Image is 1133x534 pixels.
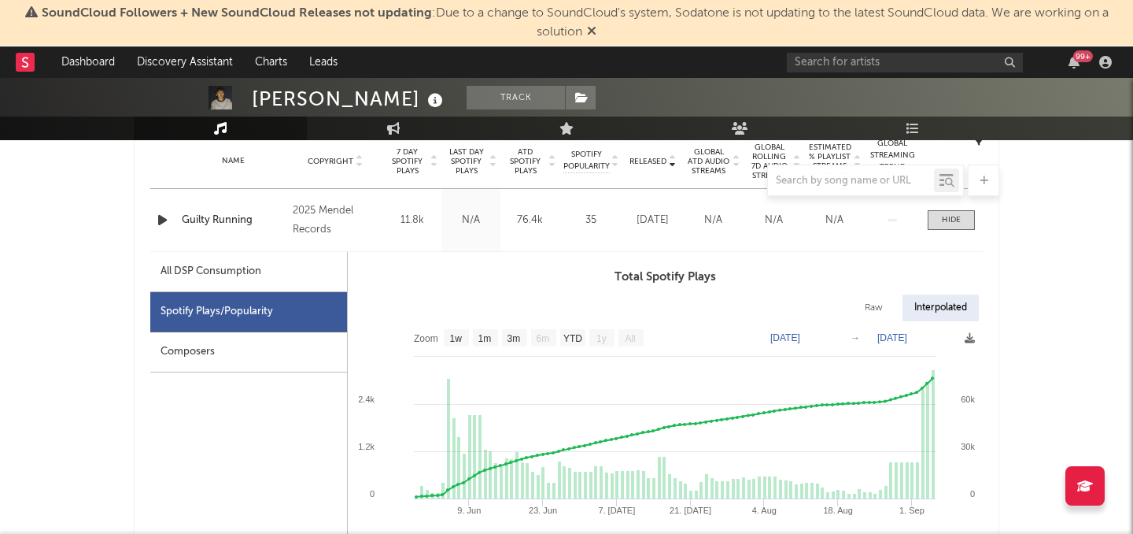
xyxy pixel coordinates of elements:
[386,147,428,176] span: 7 Day Spotify Plays
[370,489,375,499] text: 0
[358,395,375,404] text: 2.4k
[161,262,261,281] div: All DSP Consumption
[42,7,1109,39] span: : Due to a change to SoundCloud's system, Sodatone is not updating to the latest SoundCloud data....
[787,53,1023,72] input: Search for artists
[961,442,975,451] text: 30k
[450,333,463,344] text: 1w
[598,506,635,515] text: 7. [DATE]
[970,489,975,499] text: 0
[504,213,555,228] div: 76.4k
[293,202,378,239] div: 2025 Mendel Records
[358,442,375,451] text: 1.2k
[587,26,596,39] span: Dismiss
[596,333,607,344] text: 1y
[537,333,550,344] text: 6m
[563,333,582,344] text: YTD
[768,175,934,187] input: Search by song name or URL
[507,333,521,344] text: 3m
[150,332,347,373] div: Composers
[869,138,916,185] div: Global Streaming Trend (Last 60D)
[298,46,349,78] a: Leads
[182,155,285,167] div: Name
[687,213,740,228] div: N/A
[670,506,711,515] text: 21. [DATE]
[851,332,860,343] text: →
[445,213,496,228] div: N/A
[1073,50,1093,62] div: 99 +
[625,333,635,344] text: All
[478,333,492,344] text: 1m
[626,213,679,228] div: [DATE]
[150,252,347,292] div: All DSP Consumption
[42,7,432,20] span: SoundCloud Followers + New SoundCloud Releases not updating
[629,157,666,166] span: Released
[563,149,610,172] span: Spotify Popularity
[899,506,924,515] text: 1. Sep
[770,332,800,343] text: [DATE]
[445,147,487,176] span: Last Day Spotify Plays
[414,333,438,344] text: Zoom
[50,46,126,78] a: Dashboard
[823,506,852,515] text: 18. Aug
[563,213,618,228] div: 35
[252,86,447,112] div: [PERSON_NAME]
[747,143,791,180] span: Global Rolling 7D Audio Streams
[348,268,983,287] h3: Total Spotify Plays
[150,292,347,332] div: Spotify Plays/Popularity
[747,213,800,228] div: N/A
[1068,56,1079,69] button: 99+
[386,213,437,228] div: 11.8k
[687,147,730,176] span: Global ATD Audio Streams
[182,213,285,228] a: Guilty Running
[853,295,895,321] div: Raw
[467,86,565,109] button: Track
[902,295,979,321] div: Interpolated
[808,213,861,228] div: N/A
[244,46,298,78] a: Charts
[308,157,353,166] span: Copyright
[126,46,244,78] a: Discovery Assistant
[529,506,557,515] text: 23. Jun
[808,143,851,180] span: Estimated % Playlist Streams Last Day
[504,147,546,176] span: ATD Spotify Plays
[877,332,907,343] text: [DATE]
[961,395,975,404] text: 60k
[457,506,481,515] text: 9. Jun
[752,506,777,515] text: 4. Aug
